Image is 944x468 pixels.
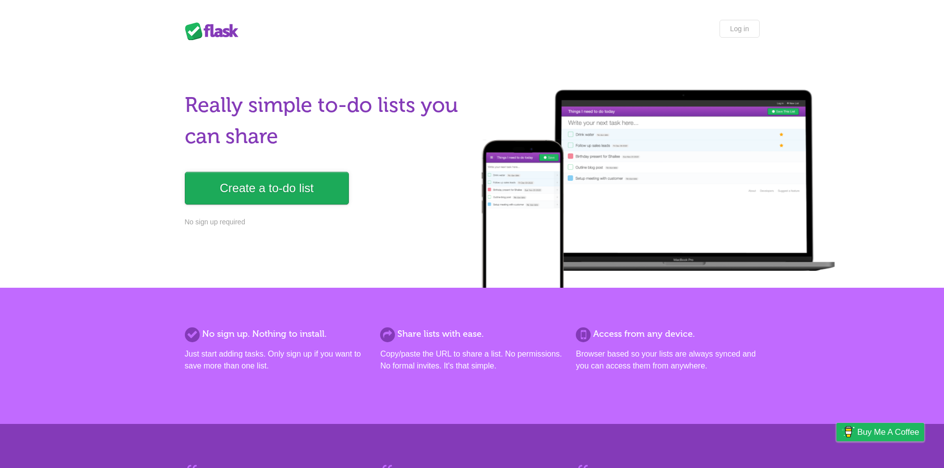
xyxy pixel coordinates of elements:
span: Buy me a coffee [857,423,919,441]
p: Copy/paste the URL to share a list. No permissions. No formal invites. It's that simple. [380,348,563,372]
h2: Access from any device. [576,327,759,341]
h2: Share lists with ease. [380,327,563,341]
p: Browser based so your lists are always synced and you can access them from anywhere. [576,348,759,372]
p: Just start adding tasks. Only sign up if you want to save more than one list. [185,348,368,372]
h2: No sign up. Nothing to install. [185,327,368,341]
a: Buy me a coffee [836,423,924,441]
p: No sign up required [185,217,466,227]
a: Log in [720,20,759,38]
img: Buy me a coffee [841,423,855,440]
a: Create a to-do list [185,172,349,205]
h1: Really simple to-do lists you can share [185,90,466,152]
div: Flask Lists [185,22,244,40]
